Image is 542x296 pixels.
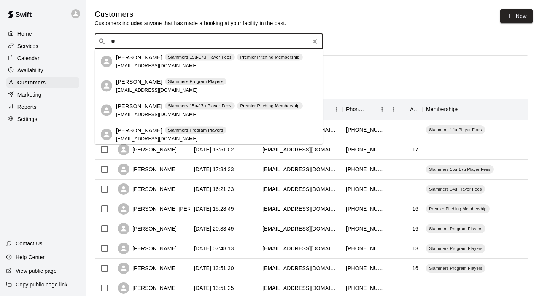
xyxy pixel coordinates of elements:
div: Slammers Program Players [426,244,485,253]
div: Brian Ayvazian [101,105,112,116]
button: Menu [525,103,536,115]
button: Sort [459,104,469,115]
button: Sort [399,104,410,115]
div: 16 [412,264,418,272]
p: Contact Us [16,240,43,247]
div: [PERSON_NAME] [PERSON_NAME] [118,203,223,215]
div: Email [259,99,342,120]
button: Menu [388,103,399,115]
div: 2025-09-17 13:51:02 [194,146,234,153]
div: 16 [412,225,418,232]
div: +12246558531 [346,205,384,213]
div: Memberships [426,99,459,120]
div: Services [6,40,79,52]
div: [PERSON_NAME] [118,183,177,195]
div: Age [388,99,422,120]
a: Marketing [6,89,79,100]
div: Slammers Program Players [426,224,485,233]
a: Settings [6,113,79,125]
a: Home [6,28,79,40]
div: +18478480402 [346,146,384,153]
div: 2025-09-16 15:28:49 [194,205,234,213]
p: Premier Pitching Membership [240,54,299,60]
a: Availability [6,65,79,76]
div: nathanielblazo@gmail.com [262,225,339,232]
div: +17738038643 [346,166,384,173]
p: Slammers Program Players [168,78,223,85]
div: gte40@aol.com [262,166,339,173]
p: Slammers 15u-17u Player Fees [168,54,232,60]
div: johncdollinger@gmail.com [262,146,339,153]
div: [PERSON_NAME] [118,164,177,175]
div: Phone Number [342,99,388,120]
button: Clear [310,36,320,47]
p: Availability [17,67,43,74]
span: [EMAIL_ADDRESS][DOMAIN_NAME] [116,136,198,141]
div: Search customers by name or email [95,34,323,49]
span: Premier Pitching Membership [426,206,490,212]
span: Slammers Program Players [426,245,485,251]
p: Premier Pitching Membership [240,103,299,109]
div: [PERSON_NAME] [118,144,177,155]
div: 16 [412,205,418,213]
p: [PERSON_NAME] [116,53,162,61]
div: 2025-09-16 17:34:33 [194,166,234,173]
p: Slammers 15u-17u Player Fees [168,103,232,109]
div: Premier Pitching Membership [426,204,490,213]
div: +18475074740 [346,126,384,134]
span: [EMAIL_ADDRESS][DOMAIN_NAME] [116,111,198,117]
div: Slammers 15u-17u Player Fees [426,165,494,174]
div: 2025-08-29 13:51:30 [194,264,234,272]
div: Slammers 14u Player Fees [426,125,485,134]
div: 17 [412,146,418,153]
div: Age [410,99,418,120]
div: +12244267222 [346,284,384,292]
div: Ian Burens [101,129,112,140]
h5: Customers [95,9,286,19]
p: [PERSON_NAME] [116,102,162,110]
p: Home [17,30,32,38]
span: Slammers Program Players [426,265,485,271]
div: [PERSON_NAME] [118,223,177,234]
div: +17732091250 [346,185,384,193]
p: Customers includes anyone that has made a booking at your facility in the past. [95,19,286,27]
div: jacktraficanto@gmail.com [262,185,339,193]
div: chasegruner@gmail.com [262,245,339,252]
div: mrcoop1008@gmail.com [262,205,339,213]
span: Slammers 14u Player Fees [426,186,485,192]
div: +12242841391 [346,264,384,272]
div: 2025-09-05 07:48:13 [194,245,234,252]
div: [PERSON_NAME] [118,282,177,294]
a: Reports [6,101,79,113]
a: Calendar [6,53,79,64]
span: Slammers 15u-17u Player Fees [426,166,494,172]
div: 2025-09-16 16:21:33 [194,185,234,193]
p: [PERSON_NAME] [116,78,162,86]
div: michaeltbaseball@gmail.com [262,264,339,272]
p: Copy public page link [16,281,67,288]
span: Slammers 14u Player Fees [426,127,485,133]
a: Customers [6,77,79,88]
p: Help Center [16,253,45,261]
p: View public page [16,267,57,275]
a: New [500,9,533,23]
div: 2025-08-29 13:51:25 [194,284,234,292]
div: Phone Number [346,99,366,120]
span: [EMAIL_ADDRESS][DOMAIN_NAME] [116,87,198,92]
div: Slammers 14u Player Fees [426,185,485,194]
p: Services [17,42,38,50]
div: 13 [412,245,418,252]
div: Slammers Program Players [426,264,485,273]
p: Reports [17,103,37,111]
button: Sort [366,104,377,115]
div: [PERSON_NAME] [118,263,177,274]
p: Marketing [17,91,41,99]
div: Memberships [422,99,536,120]
div: +13128051491 [346,225,384,232]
